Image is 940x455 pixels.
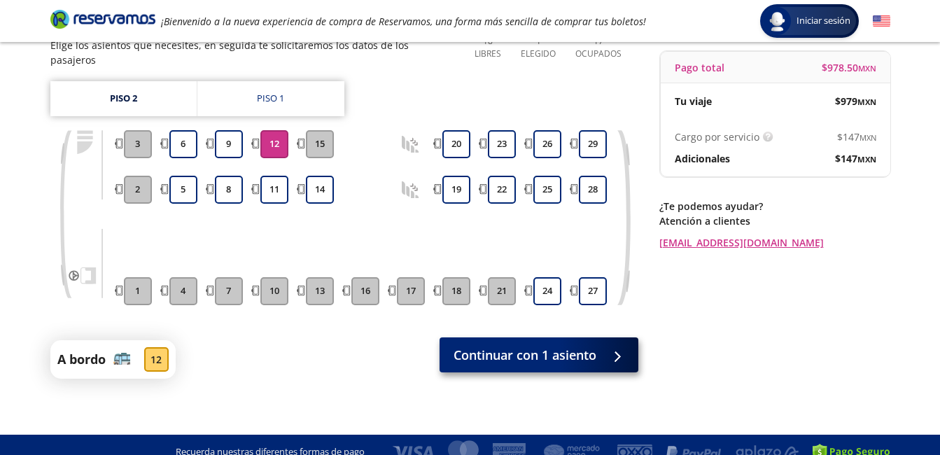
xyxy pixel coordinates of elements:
a: Brand Logo [50,8,155,34]
button: 4 [169,277,197,305]
small: MXN [857,154,876,164]
button: 18 [442,277,470,305]
span: $ 979 [835,94,876,108]
p: Atención a clientes [659,213,890,228]
p: Pago total [675,60,724,75]
a: [EMAIL_ADDRESS][DOMAIN_NAME] [659,235,890,250]
button: 29 [579,130,607,158]
button: 9 [215,130,243,158]
p: Adicionales [675,151,730,166]
a: Piso 1 [197,81,344,116]
button: 1 [124,277,152,305]
button: 26 [533,130,561,158]
p: 1 Elegido [517,35,559,60]
em: ¡Bienvenido a la nueva experiencia de compra de Reservamos, una forma más sencilla de comprar tus... [161,15,646,28]
small: MXN [858,63,876,73]
button: 19 [442,176,470,204]
span: $ 147 [835,151,876,166]
button: 8 [215,176,243,204]
small: MXN [860,132,876,143]
p: Tu viaje [675,94,712,108]
span: $ 147 [837,129,876,144]
button: 23 [488,130,516,158]
button: 3 [124,130,152,158]
button: 22 [488,176,516,204]
button: 7 [215,277,243,305]
button: 25 [533,176,561,204]
button: 27 [579,277,607,305]
button: 2 [124,176,152,204]
div: Piso 1 [257,92,284,106]
button: 10 [260,277,288,305]
p: 18 Libres [469,35,507,60]
span: Continuar con 1 asiento [454,346,596,365]
button: 13 [306,277,334,305]
button: 12 [260,130,288,158]
button: 15 [306,130,334,158]
p: Elige los asientos que necesites, en seguida te solicitaremos los datos de los pasajeros [50,38,455,67]
button: Continuar con 1 asiento [440,337,638,372]
button: English [873,13,890,30]
button: 17 [397,277,425,305]
button: 28 [579,176,607,204]
button: 5 [169,176,197,204]
button: 11 [260,176,288,204]
p: 17 Ocupados [570,35,628,60]
span: $ 978.50 [822,60,876,75]
p: A bordo [57,350,106,369]
button: 6 [169,130,197,158]
button: 20 [442,130,470,158]
button: 14 [306,176,334,204]
p: ¿Te podemos ayudar? [659,199,890,213]
i: Brand Logo [50,8,155,29]
div: 12 [144,347,169,372]
button: 21 [488,277,516,305]
small: MXN [857,97,876,107]
span: Iniciar sesión [791,14,856,28]
a: Piso 2 [50,81,197,116]
button: 24 [533,277,561,305]
p: Cargo por servicio [675,129,759,144]
button: 16 [351,277,379,305]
